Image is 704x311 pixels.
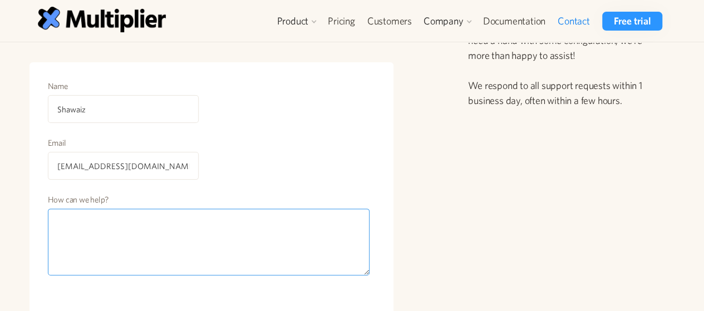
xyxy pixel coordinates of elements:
[476,12,551,31] a: Documentation
[48,194,370,205] label: How can we help?
[552,12,596,31] a: Contact
[468,18,664,108] p: Whether you have a question about pricing, or need a hand with some configuration, we're more tha...
[424,14,464,28] div: Company
[361,12,418,31] a: Customers
[277,14,308,28] div: Product
[271,12,322,31] div: Product
[322,12,361,31] a: Pricing
[48,81,199,92] label: Name
[418,12,477,31] div: Company
[48,95,199,123] input: Your name
[48,152,199,180] input: example@email.com
[602,12,662,31] a: Free trial
[48,137,199,149] label: Email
